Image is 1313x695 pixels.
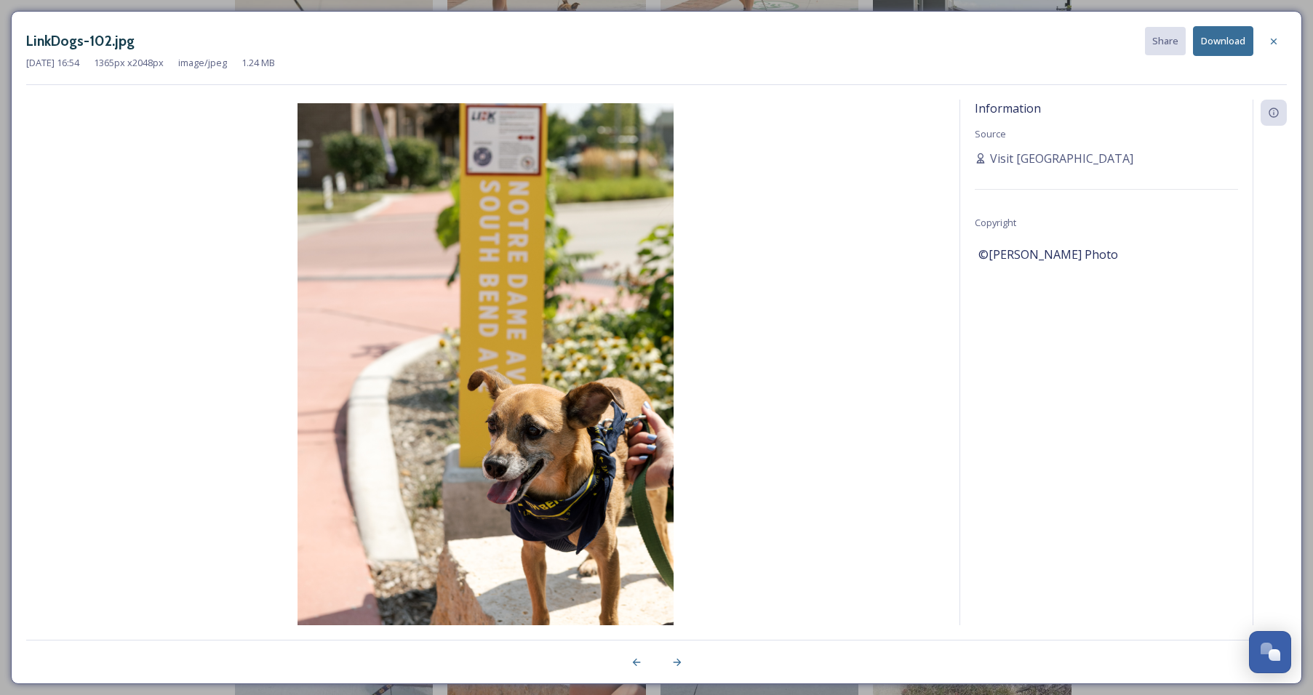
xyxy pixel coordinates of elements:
[94,56,164,70] span: 1365 px x 2048 px
[990,150,1133,167] span: Visit [GEOGRAPHIC_DATA]
[26,103,945,667] img: LinkDogs-102.jpg
[242,56,275,70] span: 1.24 MB
[26,31,135,52] h3: LinkDogs-102.jpg
[1145,27,1186,55] button: Share
[975,216,1016,229] span: Copyright
[975,100,1041,116] span: Information
[26,56,79,70] span: [DATE] 16:54
[1193,26,1253,56] button: Download
[178,56,227,70] span: image/jpeg
[975,127,1006,140] span: Source
[978,246,1118,263] span: ©[PERSON_NAME] Photo
[1249,631,1291,673] button: Open Chat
